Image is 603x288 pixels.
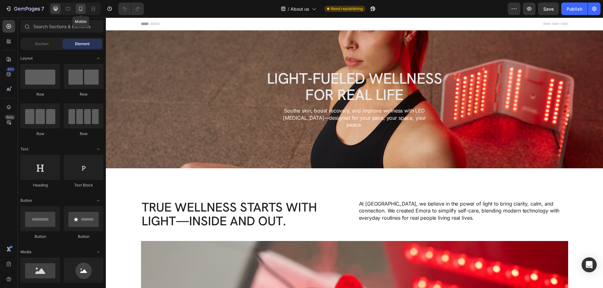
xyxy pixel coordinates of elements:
[20,55,33,61] span: Layout
[64,92,103,97] div: Row
[64,234,103,239] div: Button
[3,3,47,15] button: 7
[169,90,328,111] p: Soothe skin, boost recovery, and improve wellness with LED [MEDICAL_DATA]—designed for your pace,...
[20,234,60,239] div: Button
[291,6,309,12] span: About us
[150,52,348,87] h2: Light-Fueled Wellness for Real Life
[20,92,60,97] div: Row
[538,3,559,15] button: Save
[118,3,144,15] div: Undo/Redo
[93,247,103,257] span: Toggle open
[20,131,60,137] div: Row
[35,182,245,211] h2: True wellness starts with light—inside and out.
[64,131,103,137] div: Row
[64,182,103,188] div: Text Block
[582,257,597,272] div: Open Intercom Messenger
[20,182,60,188] div: Heading
[331,6,363,12] span: Need republishing
[106,18,603,288] iframe: Design area
[93,53,103,63] span: Toggle open
[20,146,28,152] span: Text
[561,3,588,15] button: Publish
[567,6,582,12] div: Publish
[253,183,462,204] p: At [GEOGRAPHIC_DATA], we believe in the power of light to bring clarity, calm, and connection. We...
[93,144,103,154] span: Toggle open
[35,41,48,47] span: Section
[75,41,90,47] span: Element
[20,249,31,255] span: Media
[20,20,103,33] input: Search Sections & Elements
[20,198,32,203] span: Button
[6,67,15,72] div: 450
[93,196,103,206] span: Toggle open
[543,6,554,12] span: Save
[288,6,289,12] span: /
[41,5,44,13] p: 7
[5,115,15,120] div: Beta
